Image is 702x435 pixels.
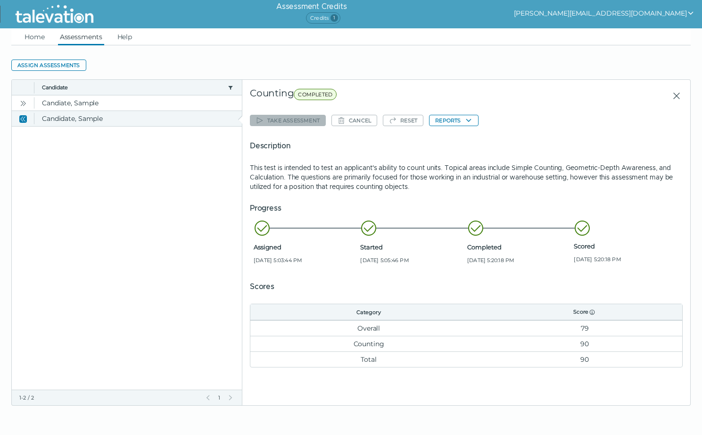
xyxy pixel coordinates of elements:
button: Reset [383,115,423,126]
button: Next Page [227,394,234,401]
span: Assigned [254,243,357,251]
h5: Description [250,140,683,152]
div: 1-2 / 2 [19,394,198,401]
clr-dg-cell: Candidate, Sample [34,111,242,126]
button: Close [17,113,29,124]
p: This test is intended to test an applicant's ability to count units. Topical areas include Simple... [250,163,683,191]
button: Candidate [42,84,224,91]
h5: Progress [250,203,683,214]
td: Counting [250,336,487,351]
a: Home [23,28,47,45]
span: COMPLETED [294,89,337,100]
button: Take assessment [250,115,326,126]
clr-dg-cell: Candiate, Sample [34,95,242,111]
button: Cancel [331,115,377,126]
button: candidate filter [227,84,234,91]
a: Help [116,28,134,45]
span: Started [360,243,463,251]
td: Overall [250,320,487,336]
button: Previous Page [204,394,212,401]
button: Assign assessments [11,60,86,71]
span: 1 [217,394,221,401]
button: Reports [429,115,478,126]
button: show user actions [514,8,694,19]
h5: Scores [250,281,683,292]
td: 90 [487,351,682,367]
span: [DATE] 5:20:18 PM [574,256,677,263]
span: Credits [306,12,340,24]
td: 90 [487,336,682,351]
button: Open [17,97,29,109]
span: [DATE] 5:05:46 PM [360,256,463,264]
span: [DATE] 5:03:44 PM [254,256,357,264]
span: 1 [330,14,338,22]
cds-icon: Open [19,100,27,107]
h6: Assessment Credits [276,1,347,12]
td: 79 [487,320,682,336]
span: Completed [467,243,570,251]
th: Category [250,304,487,320]
div: Counting [250,87,503,104]
th: Score [487,304,682,320]
img: Talevation_Logo_Transparent_white.png [11,2,98,26]
span: Scored [574,242,677,250]
cds-icon: Close [19,115,27,123]
button: Close [665,87,683,104]
a: Assessments [58,28,104,45]
td: Total [250,351,487,367]
span: [DATE] 5:20:18 PM [467,256,570,264]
